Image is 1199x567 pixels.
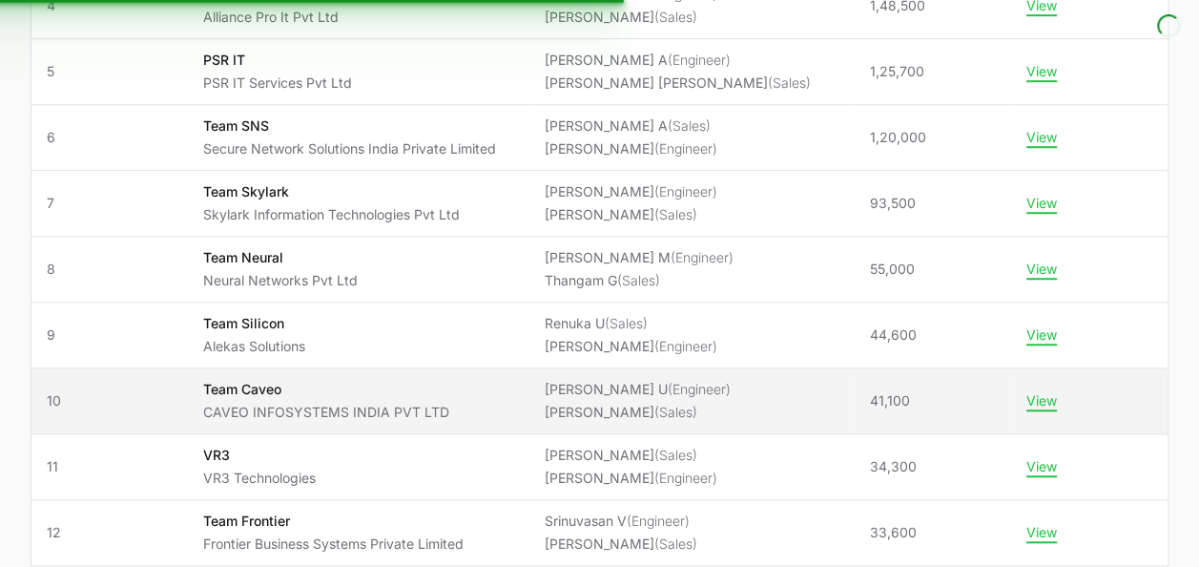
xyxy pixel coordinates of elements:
[870,194,916,213] span: 93,500
[47,194,173,213] span: 7
[654,140,717,157] span: (Engineer)
[545,535,697,554] li: [PERSON_NAME]
[545,116,717,136] li: [PERSON_NAME] A
[870,523,917,542] span: 33,600
[870,62,924,81] span: 1,25,700
[545,337,717,356] li: [PERSON_NAME]
[654,206,697,222] span: (Sales)
[1026,524,1057,541] button: View
[870,260,915,279] span: 55,000
[617,272,660,288] span: (Sales)
[203,8,339,27] p: Alliance Pro It Pvt Ltd
[654,470,717,486] span: (Engineer)
[668,52,731,68] span: (Engineer)
[545,73,811,93] li: [PERSON_NAME] [PERSON_NAME]
[870,391,910,410] span: 41,100
[654,9,697,25] span: (Sales)
[203,248,358,267] p: Team Neural
[203,512,464,531] p: Team Frontier
[545,271,734,290] li: Thangam G
[870,457,917,476] span: 34,300
[1026,195,1057,212] button: View
[627,513,690,529] span: (Engineer)
[203,139,496,158] p: Secure Network Solutions India Private Limited
[47,325,173,345] span: 9
[203,314,305,333] p: Team Silicon
[1026,326,1057,344] button: View
[605,315,648,331] span: (Sales)
[654,183,717,199] span: (Engineer)
[545,205,717,224] li: [PERSON_NAME]
[203,271,358,290] p: Neural Networks Pvt Ltd
[1026,261,1057,278] button: View
[47,523,173,542] span: 12
[545,139,717,158] li: [PERSON_NAME]
[671,249,734,265] span: (Engineer)
[203,116,496,136] p: Team SNS
[545,8,717,27] li: [PERSON_NAME]
[870,128,926,147] span: 1,20,000
[203,380,449,399] p: Team Caveo
[545,51,811,70] li: [PERSON_NAME] A
[203,469,316,488] p: VR3 Technologies
[654,535,697,552] span: (Sales)
[47,62,173,81] span: 5
[1026,63,1057,80] button: View
[1026,129,1057,146] button: View
[654,447,697,463] span: (Sales)
[47,457,173,476] span: 11
[545,446,717,465] li: [PERSON_NAME]
[870,325,917,345] span: 44,600
[668,117,711,134] span: (Sales)
[545,512,697,531] li: Srinuvasan V
[654,404,697,420] span: (Sales)
[203,182,460,201] p: Team Skylark
[545,380,731,399] li: [PERSON_NAME] U
[203,205,460,224] p: Skylark Information Technologies Pvt Ltd
[203,73,352,93] p: PSR IT Services Pvt Ltd
[203,535,464,554] p: Frontier Business Systems Private Limited
[545,403,731,422] li: [PERSON_NAME]
[47,260,173,279] span: 8
[545,182,717,201] li: [PERSON_NAME]
[545,314,717,333] li: Renuka U
[545,469,717,488] li: [PERSON_NAME]
[768,74,811,91] span: (Sales)
[654,338,717,354] span: (Engineer)
[47,128,173,147] span: 6
[203,337,305,356] p: Alekas Solutions
[668,381,731,397] span: (Engineer)
[545,248,734,267] li: [PERSON_NAME] M
[203,51,352,70] p: PSR IT
[203,403,449,422] p: CAVEO INFOSYSTEMS INDIA PVT LTD
[47,391,173,410] span: 10
[1026,458,1057,475] button: View
[1026,392,1057,409] button: View
[203,446,316,465] p: VR3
